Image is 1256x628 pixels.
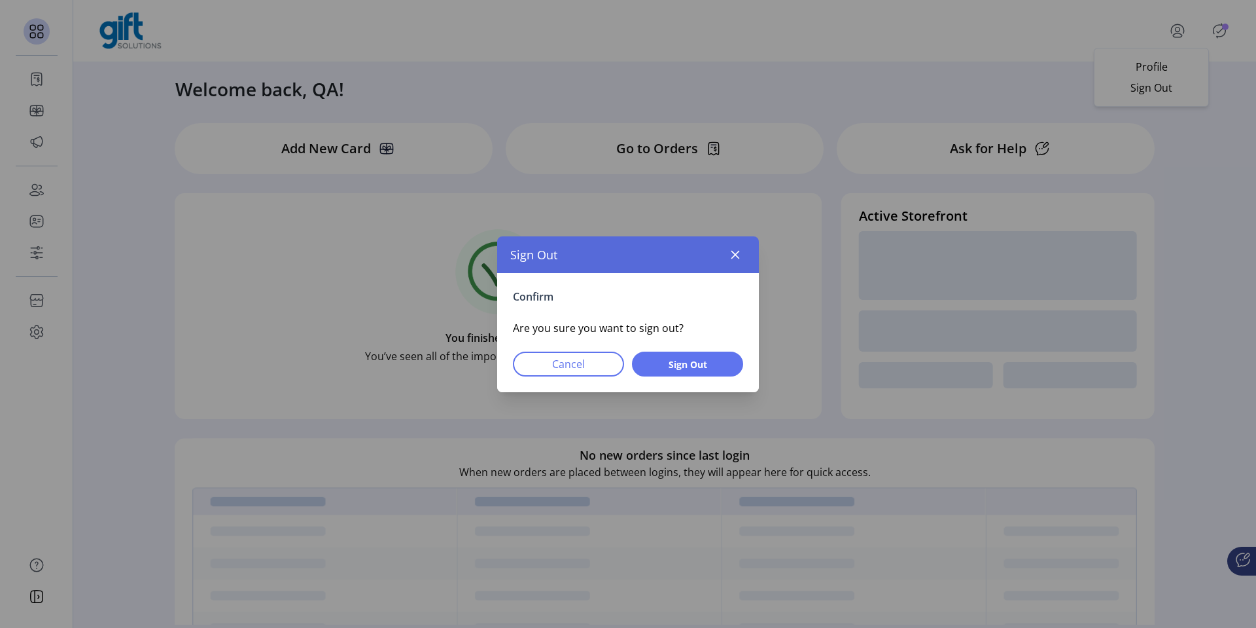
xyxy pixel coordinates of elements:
button: Cancel [513,352,624,377]
button: Sign Out [632,352,743,377]
span: Sign Out [510,246,557,263]
p: Confirm [513,289,743,305]
span: Cancel [530,356,607,372]
span: Sign Out [649,357,726,371]
p: Are you sure you want to sign out? [513,320,743,336]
